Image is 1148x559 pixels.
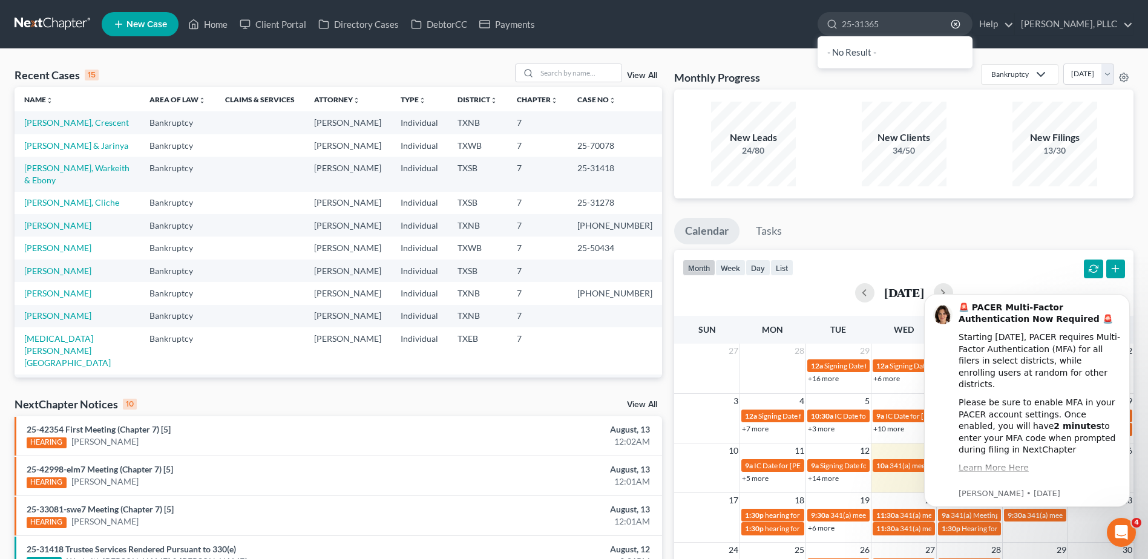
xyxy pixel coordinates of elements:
[15,68,99,82] div: Recent Cases
[1012,131,1097,145] div: New Filings
[24,140,128,151] a: [PERSON_NAME] & Jarinya
[507,260,568,282] td: 7
[15,397,137,411] div: NextChapter Notices
[859,344,871,358] span: 29
[448,237,507,259] td: TXWB
[924,543,936,557] span: 27
[391,260,448,282] td: Individual
[24,310,91,321] a: [PERSON_NAME]
[990,543,1002,557] span: 28
[71,436,139,448] a: [PERSON_NAME]
[745,511,764,520] span: 1:30p
[765,511,800,520] span: hearing for
[27,477,67,488] div: HEARING
[818,36,973,68] div: - No Result -
[140,282,215,304] td: Bankruptcy
[140,134,215,157] td: Bankruptcy
[859,443,871,458] span: 12
[551,97,558,104] i: unfold_more
[830,511,947,520] span: 341(a) meeting for [PERSON_NAME]
[727,443,740,458] span: 10
[962,524,1086,533] span: Hearing for Alleo Holdings Corporation
[304,111,391,134] td: [PERSON_NAME]
[991,69,1029,79] div: Bankruptcy
[715,260,746,276] button: week
[627,400,657,409] a: View All
[811,411,833,420] span: 10:30a
[745,524,764,533] span: 1:30p
[448,282,507,304] td: TXNB
[732,394,740,408] span: 3
[862,131,946,145] div: New Clients
[304,305,391,327] td: [PERSON_NAME]
[450,476,650,488] div: 12:01AM
[126,20,167,29] span: New Case
[876,361,888,370] span: 12a
[900,524,1017,533] span: 341(a) meeting for [PERSON_NAME]
[391,305,448,327] td: Individual
[304,327,391,374] td: [PERSON_NAME]
[304,134,391,157] td: [PERSON_NAME]
[140,111,215,134] td: Bankruptcy
[835,411,927,420] span: IC Date for [PERSON_NAME]
[906,276,1148,526] iframe: Intercom notifications message
[24,117,129,128] a: [PERSON_NAME], Crescent
[450,436,650,448] div: 12:02AM
[304,374,391,397] td: [PERSON_NAME]
[140,157,215,191] td: Bankruptcy
[450,503,650,515] div: August, 13
[1012,145,1097,157] div: 13/30
[808,474,839,483] a: +14 more
[811,461,819,470] span: 9a
[27,464,173,474] a: 25-42998-elm7 Meeting (Chapter 7) [5]
[391,157,448,191] td: Individual
[140,327,215,374] td: Bankruptcy
[674,218,740,244] a: Calendar
[391,134,448,157] td: Individual
[742,474,769,483] a: +5 more
[824,361,1006,370] span: Signing Date for [PERSON_NAME][GEOGRAPHIC_DATA]
[312,13,405,35] a: Directory Cases
[405,13,473,35] a: DebtorCC
[182,13,234,35] a: Home
[1121,543,1133,557] span: 30
[448,134,507,157] td: TXWB
[458,95,497,104] a: Districtunfold_more
[448,374,507,397] td: TXNB
[808,424,835,433] a: +3 more
[793,543,805,557] span: 25
[27,517,67,528] div: HEARING
[304,237,391,259] td: [PERSON_NAME]
[448,214,507,237] td: TXNB
[24,243,91,253] a: [PERSON_NAME]
[24,266,91,276] a: [PERSON_NAME]
[46,97,53,104] i: unfold_more
[391,192,448,214] td: Individual
[711,131,796,145] div: New Leads
[71,515,139,528] a: [PERSON_NAME]
[609,97,616,104] i: unfold_more
[140,305,215,327] td: Bankruptcy
[568,134,662,157] td: 25-70078
[742,424,769,433] a: +7 more
[391,374,448,397] td: Individual
[507,282,568,304] td: 7
[507,111,568,134] td: 7
[24,333,111,368] a: [MEDICAL_DATA][PERSON_NAME][GEOGRAPHIC_DATA]
[876,524,899,533] span: 11:30a
[862,145,946,157] div: 34/50
[1015,13,1133,35] a: [PERSON_NAME], PLLC
[24,288,91,298] a: [PERSON_NAME]
[149,95,206,104] a: Area of Lawunfold_more
[627,71,657,80] a: View All
[762,324,783,335] span: Mon
[754,461,923,470] span: IC Date for [PERSON_NAME], [GEOGRAPHIC_DATA]
[864,394,871,408] span: 5
[448,260,507,282] td: TXSB
[140,237,215,259] td: Bankruptcy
